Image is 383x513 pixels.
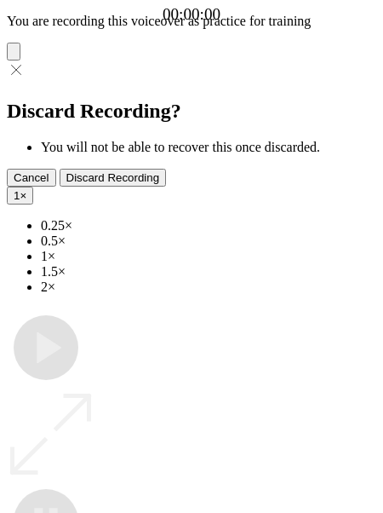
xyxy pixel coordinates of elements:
p: You are recording this voiceover as practice for training [7,14,376,29]
li: You will not be able to recover this once discarded. [41,140,376,155]
button: 1× [7,187,33,205]
li: 0.5× [41,233,376,249]
button: Discard Recording [60,169,167,187]
h2: Discard Recording? [7,100,376,123]
li: 1× [41,249,376,264]
span: 1 [14,189,20,202]
li: 2× [41,280,376,295]
li: 1.5× [41,264,376,280]
li: 0.25× [41,218,376,233]
button: Cancel [7,169,56,187]
a: 00:00:00 [163,5,220,24]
